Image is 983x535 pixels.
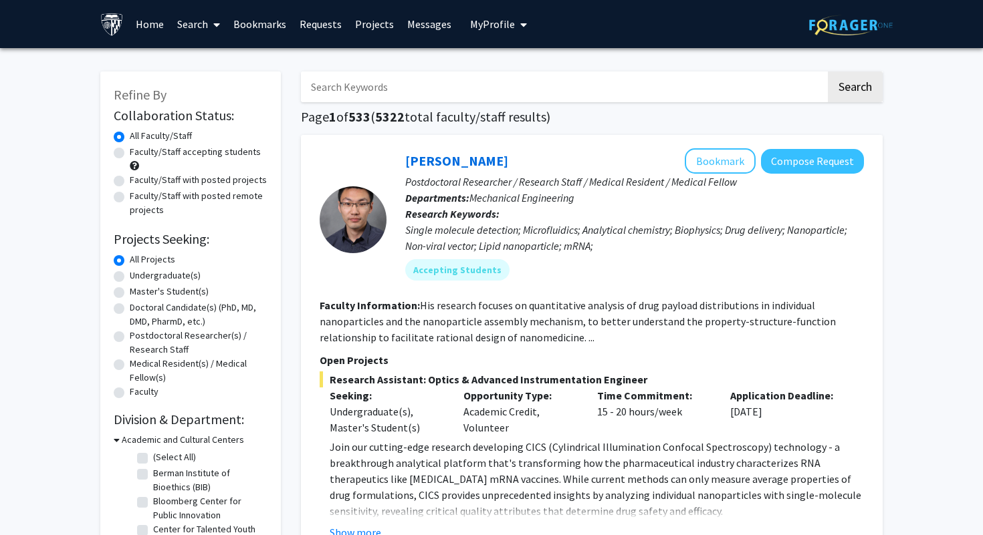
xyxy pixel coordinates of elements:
p: Seeking: [330,387,443,403]
p: Application Deadline: [730,387,844,403]
img: Johns Hopkins University Logo [100,13,124,36]
div: [DATE] [720,387,854,435]
a: [PERSON_NAME] [405,152,508,169]
input: Search Keywords [301,71,826,102]
b: Faculty Information: [320,299,420,312]
h1: Page of ( total faculty/staff results) [301,109,883,125]
label: Berman Institute of Bioethics (BIB) [153,466,264,494]
label: Faculty/Staff with posted projects [130,173,267,187]
span: Research Assistant: Optics & Advanced Instrumentation Engineer [320,371,864,387]
label: Doctoral Candidate(s) (PhD, MD, DMD, PharmD, etc.) [130,301,267,329]
b: Research Keywords: [405,207,500,220]
h2: Projects Seeking: [114,231,267,247]
span: Refine By [114,86,167,103]
label: Faculty/Staff with posted remote projects [130,189,267,217]
label: All Faculty/Staff [130,129,192,143]
a: Messages [401,1,458,47]
button: Search [828,71,883,102]
span: 5322 [375,108,405,125]
span: 1 [329,108,336,125]
mat-chip: Accepting Students [405,259,510,281]
div: Undergraduate(s), Master's Student(s) [330,403,443,435]
fg-read-more: His research focuses on quantitative analysis of drug payload distributions in individual nanopar... [320,299,836,344]
span: 533 [348,108,370,125]
h2: Division & Department: [114,411,267,427]
span: My Profile [470,17,515,31]
a: Projects [348,1,401,47]
p: Postdoctoral Researcher / Research Staff / Medical Resident / Medical Fellow [405,174,864,190]
a: Search [171,1,227,47]
iframe: Chat [10,475,57,525]
h3: Academic and Cultural Centers [122,433,244,447]
a: Bookmarks [227,1,293,47]
p: Open Projects [320,352,864,368]
button: Compose Request to Sixuan Li [761,149,864,174]
a: Home [129,1,171,47]
img: ForagerOne Logo [809,15,893,35]
label: (Select All) [153,450,196,464]
label: Postdoctoral Researcher(s) / Research Staff [130,329,267,357]
a: Requests [293,1,348,47]
div: 15 - 20 hours/week [587,387,721,435]
button: Add Sixuan Li to Bookmarks [685,148,756,174]
label: Faculty [130,385,158,399]
div: Academic Credit, Volunteer [453,387,587,435]
label: All Projects [130,252,175,266]
label: Undergraduate(s) [130,269,201,283]
div: Single molecule detection; Microfluidics; Analytical chemistry; Biophysics; Drug delivery; Nanopa... [405,222,864,254]
label: Medical Resident(s) / Medical Fellow(s) [130,357,267,385]
label: Bloomberg Center for Public Innovation [153,494,264,522]
label: Master's Student(s) [130,285,209,299]
p: Time Commitment: [597,387,711,403]
h2: Collaboration Status: [114,108,267,124]
span: Mechanical Engineering [469,191,574,204]
p: Join our cutting-edge research developing CICS (Cylindrical Illumination Confocal Spectroscopy) t... [330,439,864,519]
b: Departments: [405,191,469,204]
label: Faculty/Staff accepting students [130,145,261,159]
p: Opportunity Type: [463,387,577,403]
